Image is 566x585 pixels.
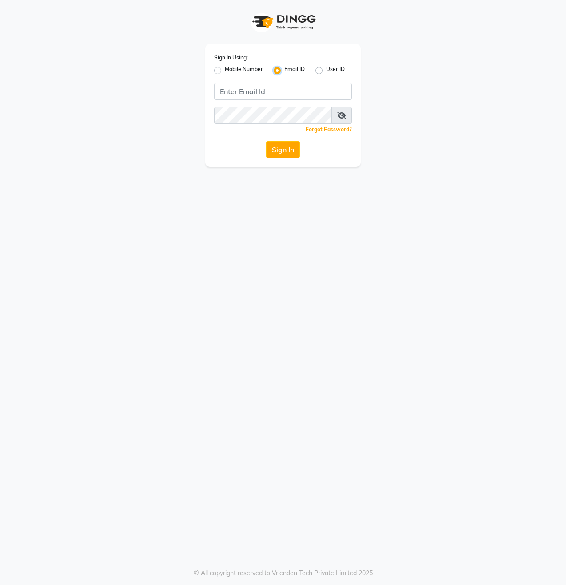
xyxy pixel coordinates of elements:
input: Username [214,83,352,100]
a: Forgot Password? [306,126,352,133]
label: Mobile Number [225,65,263,76]
label: User ID [326,65,345,76]
img: logo1.svg [247,9,319,35]
label: Sign In Using: [214,54,248,62]
input: Username [214,107,332,124]
button: Sign In [266,141,300,158]
label: Email ID [284,65,305,76]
